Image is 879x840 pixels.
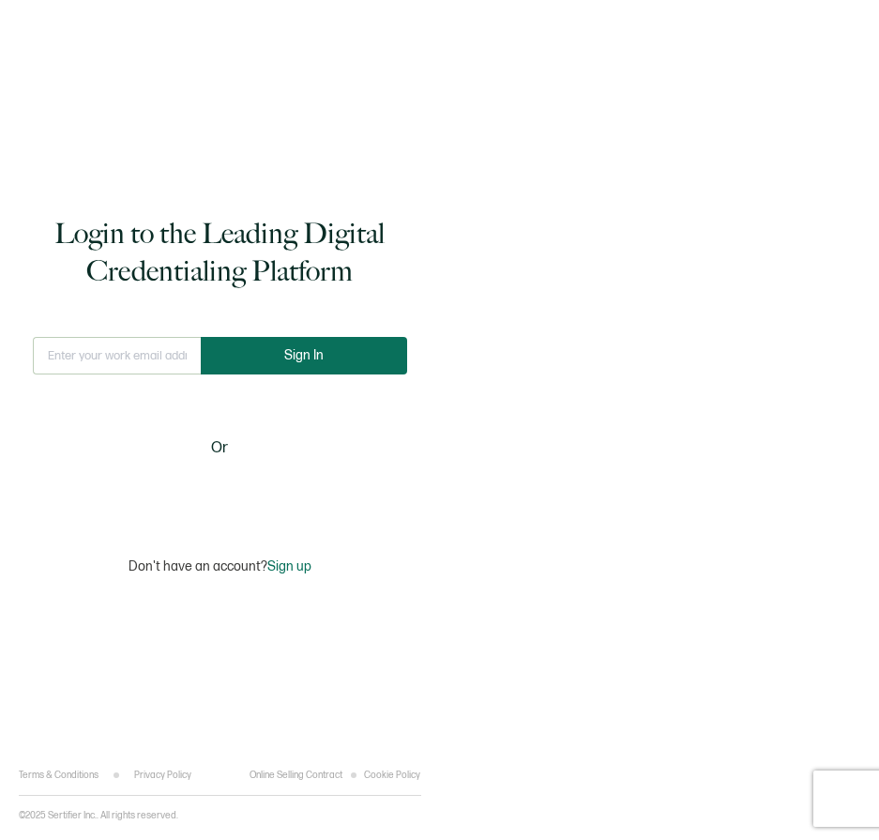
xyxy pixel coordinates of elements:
[134,770,191,781] a: Privacy Policy
[267,558,311,574] span: Sign up
[33,337,201,374] input: Enter your work email address
[250,770,342,781] a: Online Selling Contract
[33,215,407,290] h1: Login to the Leading Digital Credentialing Platform
[19,810,178,821] p: ©2025 Sertifier Inc.. All rights reserved.
[102,472,337,513] iframe: Sign in with Google Button
[364,770,420,781] a: Cookie Policy
[201,337,407,374] button: Sign In
[211,436,228,460] span: Or
[284,348,324,362] span: Sign In
[129,558,311,574] p: Don't have an account?
[19,770,99,781] a: Terms & Conditions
